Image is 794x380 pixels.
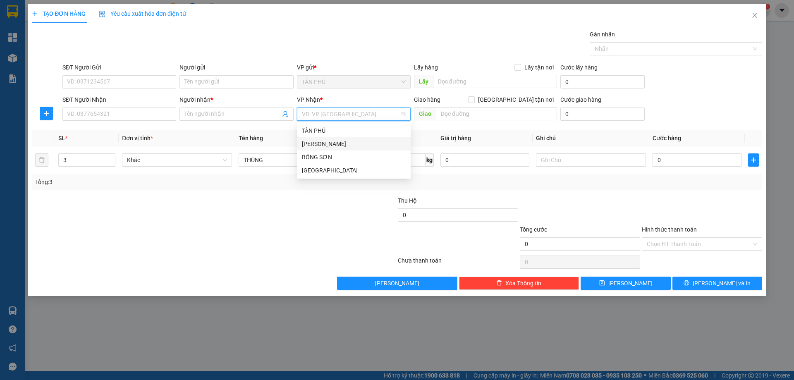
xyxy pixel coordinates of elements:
[743,4,766,27] button: Close
[581,277,670,290] button: save[PERSON_NAME]
[54,7,120,26] div: [PERSON_NAME]
[426,153,434,167] span: kg
[560,64,598,71] label: Cước lấy hàng
[414,107,436,120] span: Giao
[297,151,411,164] div: BỒNG SƠN
[440,153,529,167] input: 0
[7,7,48,27] div: TÂN PHÚ
[414,64,438,71] span: Lấy hàng
[239,153,349,167] input: VD: Bàn, Ghế
[282,111,289,117] span: user-add
[505,279,541,288] span: Xóa Thông tin
[302,139,406,148] div: [PERSON_NAME]
[414,96,440,103] span: Giao hàng
[297,96,320,103] span: VP Nhận
[414,75,433,88] span: Lấy
[54,7,74,16] span: Nhận:
[397,256,519,270] div: Chưa thanh toán
[302,153,406,162] div: BỒNG SƠN
[520,226,547,233] span: Tổng cước
[40,110,53,117] span: plus
[239,135,263,141] span: Tên hàng
[302,76,406,88] span: TÂN PHÚ
[32,11,38,17] span: plus
[302,126,406,135] div: TÂN PHÚ
[62,63,176,72] div: SĐT Người Gửi
[672,277,762,290] button: printer[PERSON_NAME] và In
[40,107,53,120] button: plus
[653,135,681,141] span: Cước hàng
[337,277,457,290] button: [PERSON_NAME]
[751,12,758,19] span: close
[54,47,91,76] span: AN NHƠN
[608,279,653,288] span: [PERSON_NAME]
[560,108,645,121] input: Cước giao hàng
[433,75,557,88] input: Dọc đường
[398,197,417,204] span: Thu Hộ
[642,226,697,233] label: Hình thức thanh toán
[599,280,605,287] span: save
[302,166,406,175] div: [GEOGRAPHIC_DATA]
[693,279,751,288] span: [PERSON_NAME] và In
[684,280,689,287] span: printer
[35,153,48,167] button: delete
[35,177,306,186] div: Tổng: 3
[749,157,758,163] span: plus
[54,52,66,60] span: DĐ:
[560,75,645,88] input: Cước lấy hàng
[521,63,557,72] span: Lấy tận nơi
[7,8,20,17] span: Gửi:
[440,135,471,141] span: Giá trị hàng
[375,279,419,288] span: [PERSON_NAME]
[179,63,293,72] div: Người gửi
[496,280,502,287] span: delete
[297,63,411,72] div: VP gửi
[58,135,65,141] span: SL
[748,153,759,167] button: plus
[99,11,105,17] img: icon
[459,277,579,290] button: deleteXóa Thông tin
[62,95,176,104] div: SĐT Người Nhận
[179,95,293,104] div: Người nhận
[297,164,411,177] div: SÀI GÒN
[297,124,411,137] div: TÂN PHÚ
[590,31,615,38] label: Gán nhãn
[32,10,86,17] span: TẠO ĐƠN HÀNG
[533,130,649,146] th: Ghi chú
[99,10,186,17] span: Yêu cầu xuất hóa đơn điện tử
[127,154,227,166] span: Khác
[560,96,601,103] label: Cước giao hàng
[297,137,411,151] div: TAM QUAN
[122,135,153,141] span: Đơn vị tính
[54,26,120,36] div: HÂN AN NHƠN
[475,95,557,104] span: [GEOGRAPHIC_DATA] tận nơi
[536,153,646,167] input: Ghi Chú
[436,107,557,120] input: Dọc đường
